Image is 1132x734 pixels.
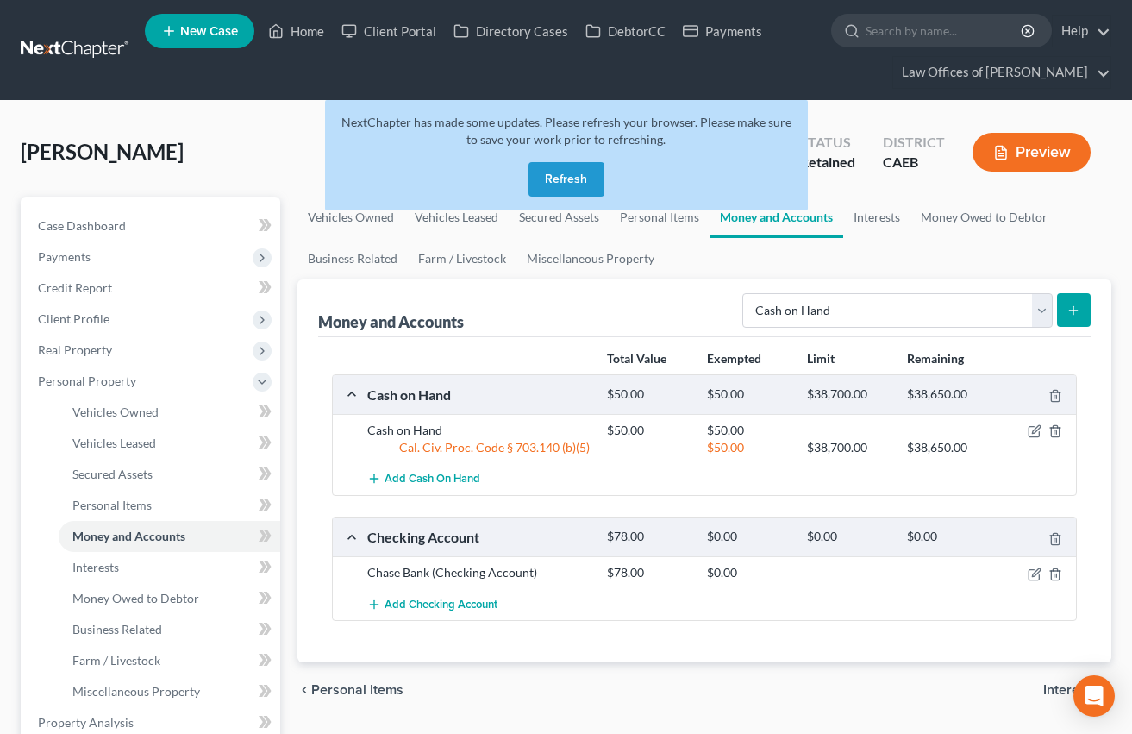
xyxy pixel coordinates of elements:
div: $50.00 [698,439,798,456]
span: Vehicles Leased [72,436,156,450]
div: $78.00 [598,564,698,581]
div: CAEB [883,153,945,173]
span: Case Dashboard [38,218,126,233]
a: Interests [59,552,280,583]
a: Case Dashboard [24,210,280,242]
a: Payments [674,16,771,47]
a: Miscellaneous Property [59,676,280,707]
span: NextChapter has made some updates. Please refresh your browser. Please make sure to save your wor... [341,115,791,147]
div: $38,700.00 [798,439,898,456]
span: Interests [1043,683,1098,697]
span: Money Owed to Debtor [72,591,199,605]
span: Vehicles Owned [72,405,159,419]
a: Law Offices of [PERSON_NAME] [893,57,1110,88]
span: Personal Property [38,373,136,388]
span: Add Checking Account [385,598,497,612]
div: $0.00 [898,529,998,545]
a: Credit Report [24,273,280,304]
a: Interests [843,197,910,238]
div: $78.00 [598,529,698,545]
div: Chase Bank (Checking Account) [359,564,598,581]
a: Help [1053,16,1110,47]
div: Status [800,133,855,153]
a: Secured Assets [59,459,280,490]
input: Search by name... [866,15,1023,47]
span: New Case [180,25,238,38]
div: Checking Account [359,528,598,546]
span: Credit Report [38,280,112,295]
span: Add Cash on Hand [385,473,480,486]
span: Payments [38,249,91,264]
a: Miscellaneous Property [516,238,665,279]
div: Cal. Civ. Proc. Code § 703.140 (b)(5) [359,439,598,456]
span: Client Profile [38,311,109,326]
div: $50.00 [698,386,798,403]
a: Money and Accounts [59,521,280,552]
a: Business Related [59,614,280,645]
a: Money Owed to Debtor [910,197,1058,238]
div: $38,650.00 [898,439,998,456]
a: Farm / Livestock [408,238,516,279]
a: Directory Cases [445,16,577,47]
button: Add Checking Account [367,588,497,620]
a: Vehicles Owned [59,397,280,428]
button: Refresh [528,162,604,197]
span: Real Property [38,342,112,357]
a: Client Portal [333,16,445,47]
strong: Remaining [907,351,964,366]
a: Vehicles Leased [59,428,280,459]
a: Business Related [297,238,408,279]
span: Farm / Livestock [72,653,160,668]
a: Farm / Livestock [59,645,280,676]
span: [PERSON_NAME] [21,139,184,164]
div: District [883,133,945,153]
div: $50.00 [698,422,798,439]
span: Secured Assets [72,467,153,481]
div: $50.00 [598,422,698,439]
a: Home [260,16,333,47]
div: $50.00 [598,386,698,403]
div: $0.00 [698,564,798,581]
div: $38,650.00 [898,386,998,403]
a: Vehicles Owned [297,197,404,238]
button: Preview [973,133,1091,172]
a: DebtorCC [577,16,674,47]
button: Interests chevron_right [1043,683,1111,697]
button: Add Cash on Hand [367,463,480,495]
span: Interests [72,560,119,574]
div: $0.00 [798,529,898,545]
span: Business Related [72,622,162,637]
button: chevron_left Personal Items [297,683,403,697]
div: Money and Accounts [318,311,464,332]
span: Personal Items [72,498,152,512]
div: $38,700.00 [798,386,898,403]
div: Cash on Hand [359,386,598,404]
strong: Limit [807,351,835,366]
span: Money and Accounts [72,529,185,543]
strong: Total Value [607,351,666,366]
div: Open Intercom Messenger [1073,675,1115,717]
div: $0.00 [698,529,798,545]
i: chevron_left [297,683,311,697]
strong: Exempted [707,351,761,366]
a: Money Owed to Debtor [59,583,280,614]
span: Miscellaneous Property [72,684,200,699]
span: Property Analysis [38,715,134,730]
a: Personal Items [59,490,280,521]
div: Retained [800,153,855,173]
span: Personal Items [311,683,403,697]
div: Cash on Hand [359,422,598,439]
